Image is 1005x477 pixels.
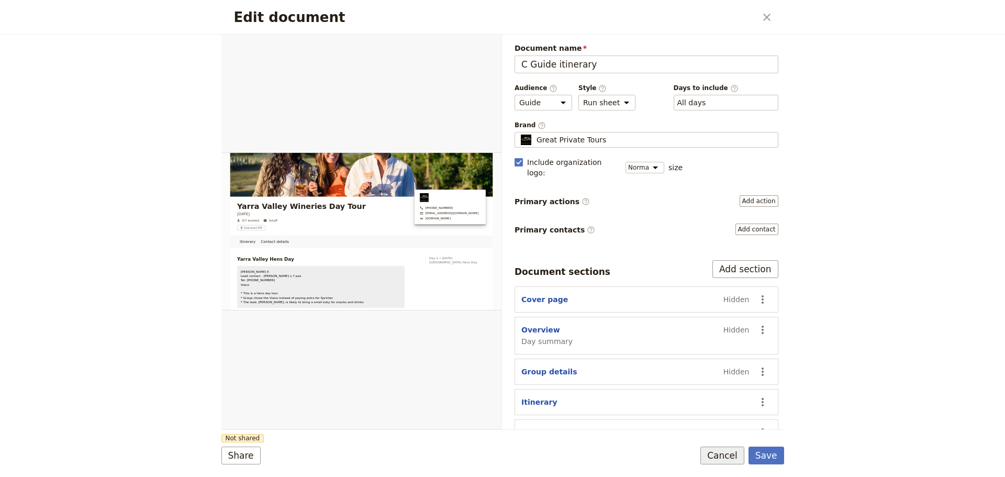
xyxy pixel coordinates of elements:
span: ​ [538,121,546,129]
span: Hidden [723,427,750,438]
span: Primary actions [515,196,590,207]
span: [EMAIL_ADDRESS][DOMAIN_NAME] [487,139,616,150]
span: ​ [598,84,607,92]
span: ​ [587,226,595,234]
span: Style [578,84,635,93]
button: Primary actions​ [740,195,778,207]
span: Include organization logo : [527,157,619,178]
button: Primary contacts​ [735,224,778,235]
a: Contact details [88,198,167,227]
button: Day 1 • [DATE] [GEOGRAPHIC_DATA] Hens Day [488,246,612,267]
button: Add section [712,260,778,278]
span: ​ [730,84,739,92]
button: Share [221,447,261,464]
img: Profile [519,135,532,145]
button: Cover page [521,294,568,305]
button: Save [749,447,784,464]
span: ​ [582,197,590,206]
select: Style​ [578,95,635,110]
span: 0/7 booked [49,156,90,167]
span: ​ [549,84,557,92]
span: Brand [515,121,778,130]
span: Yarra Valley Hens Day [38,248,174,260]
button: Cancel [700,447,744,464]
span: Not shared [221,434,264,442]
span: [DATE] [38,140,68,153]
button: Actions [754,363,772,381]
button: Days to include​Clear input [677,97,706,108]
button: Actions [754,291,772,308]
span: Days to include [674,84,778,93]
span: Hidden [723,294,750,305]
span: [DOMAIN_NAME] [487,152,549,162]
button: Actions [754,321,772,339]
span: size [668,162,683,173]
select: Audience​ [515,95,572,110]
button: ​Download PDF [38,173,106,185]
span: Audience [515,84,572,93]
a: Itinerary [38,198,88,227]
button: Itinerary [521,397,557,407]
input: Document name [515,56,778,73]
span: Download PDF [53,175,99,183]
button: Group details [521,367,577,377]
a: greatprivatetours.com.au [475,152,616,162]
button: Actions [754,393,772,411]
a: +61 430 279 438 [475,127,616,137]
button: Actions [754,424,772,441]
div: Document sections [515,265,610,278]
span: Hidden [723,325,750,335]
select: size [626,162,664,173]
span: Day summary [521,336,573,347]
button: Suppliers and services [521,427,615,438]
span: 3 staff [113,156,134,167]
button: Close dialog [758,8,776,26]
span: Hidden [723,367,750,377]
span: Primary contacts [515,225,595,235]
span: Great Private Tours [537,135,606,145]
img: Great Private Tours logo [475,96,496,117]
a: bookings@greatprivatetours.com.au [475,139,616,150]
span: [PERSON_NAME] E Lead contact - [PERSON_NAME] x 7 pax Tel: [PHONE_NUMBER] Viano * This is a hens d... [46,280,340,361]
span: [PHONE_NUMBER] [487,127,554,137]
span: Document name [515,43,778,53]
button: Overview [521,325,560,335]
h2: Edit document [234,9,756,25]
